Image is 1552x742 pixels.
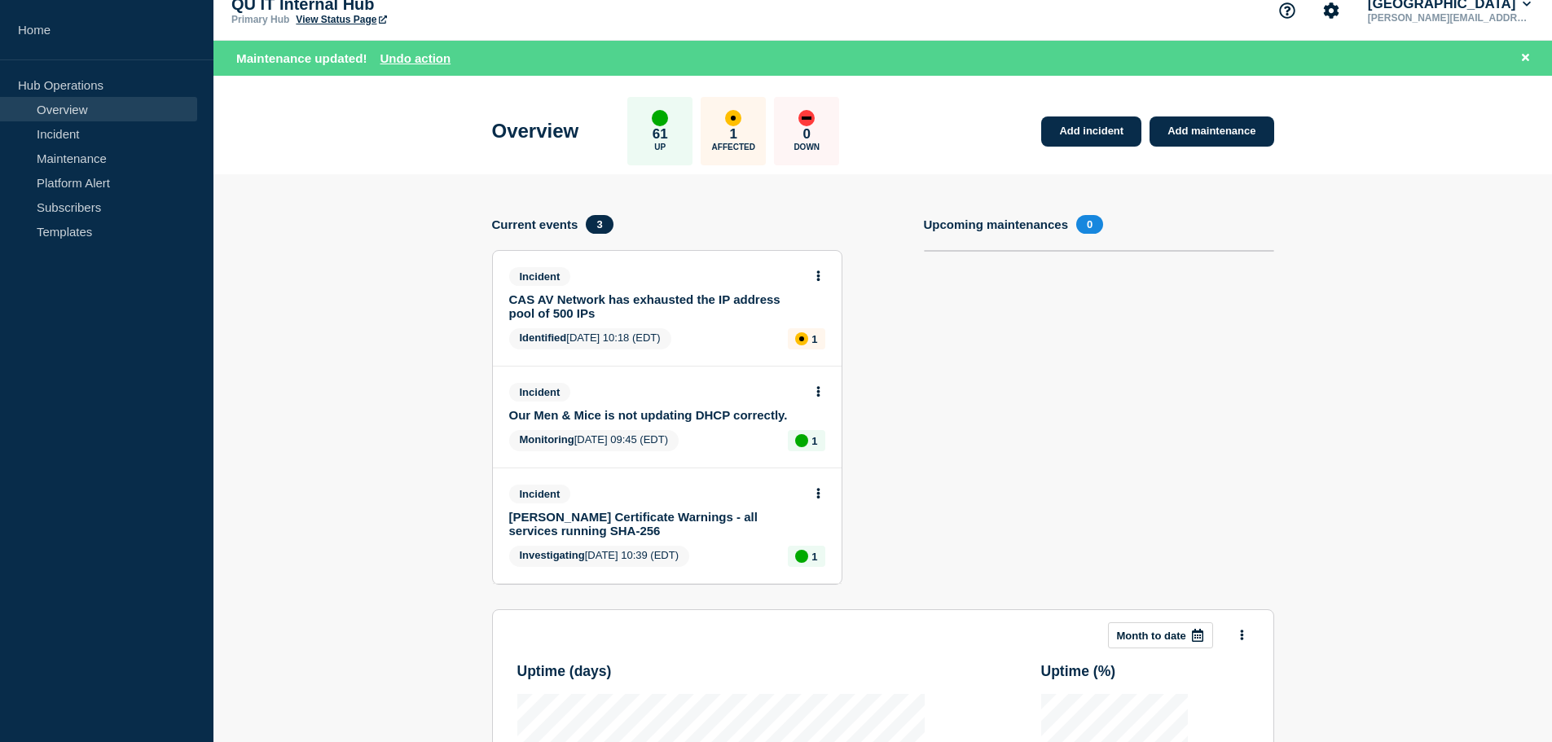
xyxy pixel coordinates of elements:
[1041,116,1141,147] a: Add incident
[725,110,741,126] div: affected
[509,510,803,538] a: [PERSON_NAME] Certificate Warnings - all services running SHA-256
[509,546,690,567] span: [DATE] 10:39 (EDT)
[296,14,386,25] a: View Status Page
[520,433,574,446] span: Monitoring
[1150,116,1273,147] a: Add maintenance
[798,110,815,126] div: down
[520,549,585,561] span: Investigating
[794,143,820,151] p: Down
[1108,622,1213,648] button: Month to date
[509,292,803,320] a: CAS AV Network has exhausted the IP address pool of 500 IPs
[811,333,817,345] p: 1
[509,267,571,286] span: Incident
[380,51,451,65] button: Undo action
[795,550,808,563] div: up
[492,120,579,143] h1: Overview
[492,217,578,231] h4: Current events
[795,332,808,345] div: affected
[1365,12,1534,24] p: [PERSON_NAME][EMAIL_ADDRESS][PERSON_NAME][DOMAIN_NAME]
[654,143,666,151] p: Up
[924,217,1069,231] h4: Upcoming maintenances
[795,434,808,447] div: up
[509,408,803,422] a: Our Men & Mice is not updating DHCP correctly.
[1117,630,1186,642] p: Month to date
[653,126,668,143] p: 61
[1041,663,1249,680] h3: Uptime ( % )
[803,126,811,143] p: 0
[712,143,755,151] p: Affected
[509,383,571,402] span: Incident
[520,331,567,344] span: Identified
[1076,215,1103,234] span: 0
[811,551,817,563] p: 1
[231,14,289,25] p: Primary Hub
[586,215,613,234] span: 3
[509,328,671,349] span: [DATE] 10:18 (EDT)
[811,435,817,447] p: 1
[509,485,571,503] span: Incident
[509,430,679,451] span: [DATE] 09:45 (EDT)
[236,51,367,65] span: Maintenance updated!
[730,126,737,143] p: 1
[517,663,925,680] h3: Uptime ( days )
[652,110,668,126] div: up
